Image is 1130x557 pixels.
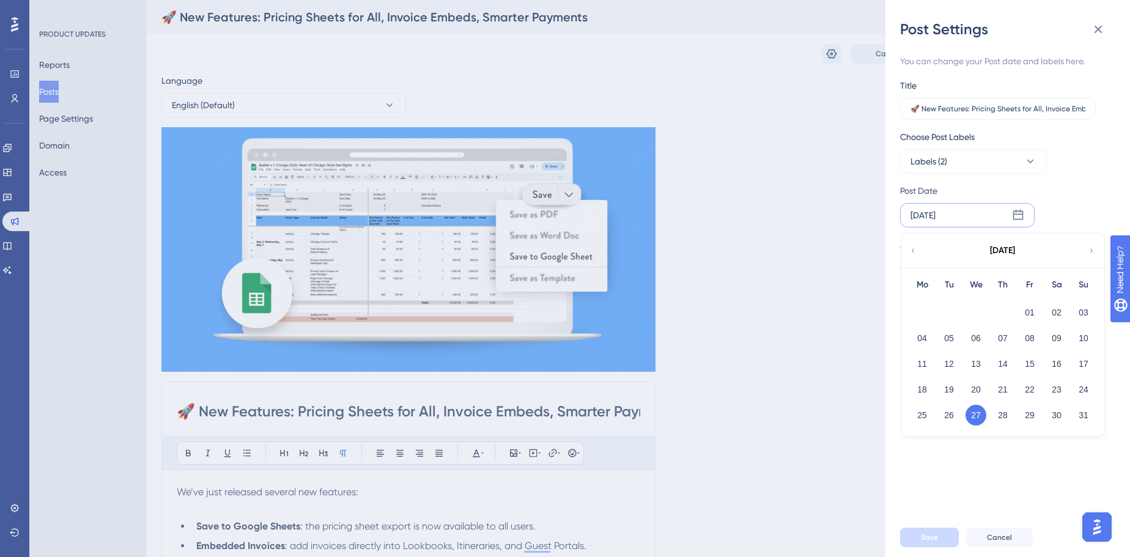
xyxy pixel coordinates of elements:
[1019,405,1040,426] button: 29
[1046,302,1067,323] button: 02
[936,278,962,292] div: Tu
[900,130,975,144] span: Choose Post Labels
[992,328,1013,349] button: 07
[939,328,959,349] button: 05
[1073,353,1094,374] button: 17
[939,405,959,426] button: 26
[1019,353,1040,374] button: 15
[1073,405,1094,426] button: 31
[962,278,989,292] div: We
[1019,379,1040,400] button: 22
[1043,278,1070,292] div: Sa
[1079,509,1115,545] iframe: UserGuiding AI Assistant Launcher
[966,528,1033,547] button: Cancel
[992,379,1013,400] button: 21
[909,278,936,292] div: Mo
[1046,353,1067,374] button: 16
[966,328,986,349] button: 06
[29,3,76,18] span: Need Help?
[900,149,1047,174] button: Labels (2)
[990,243,1015,258] div: [DATE]
[987,533,1012,542] span: Cancel
[910,208,936,223] div: [DATE]
[939,379,959,400] button: 19
[921,533,938,542] span: Save
[1046,328,1067,349] button: 09
[1070,278,1097,292] div: Su
[966,405,986,426] button: 27
[1046,405,1067,426] button: 30
[1019,328,1040,349] button: 08
[900,78,917,93] div: Title
[912,379,932,400] button: 18
[966,353,986,374] button: 13
[900,20,1115,39] div: Post Settings
[912,353,932,374] button: 11
[1019,302,1040,323] button: 01
[992,353,1013,374] button: 14
[1046,379,1067,400] button: 23
[989,278,1016,292] div: Th
[900,237,928,252] div: Access
[900,183,1099,198] div: Post Date
[966,379,986,400] button: 20
[1073,328,1094,349] button: 10
[912,405,932,426] button: 25
[1073,302,1094,323] button: 03
[1073,379,1094,400] button: 24
[939,353,959,374] button: 12
[910,154,947,169] span: Labels (2)
[912,328,932,349] button: 04
[1016,278,1043,292] div: Fr
[900,528,959,547] button: Save
[992,405,1013,426] button: 28
[910,105,1085,113] input: Type the value
[900,54,1106,68] div: You can change your Post date and labels here.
